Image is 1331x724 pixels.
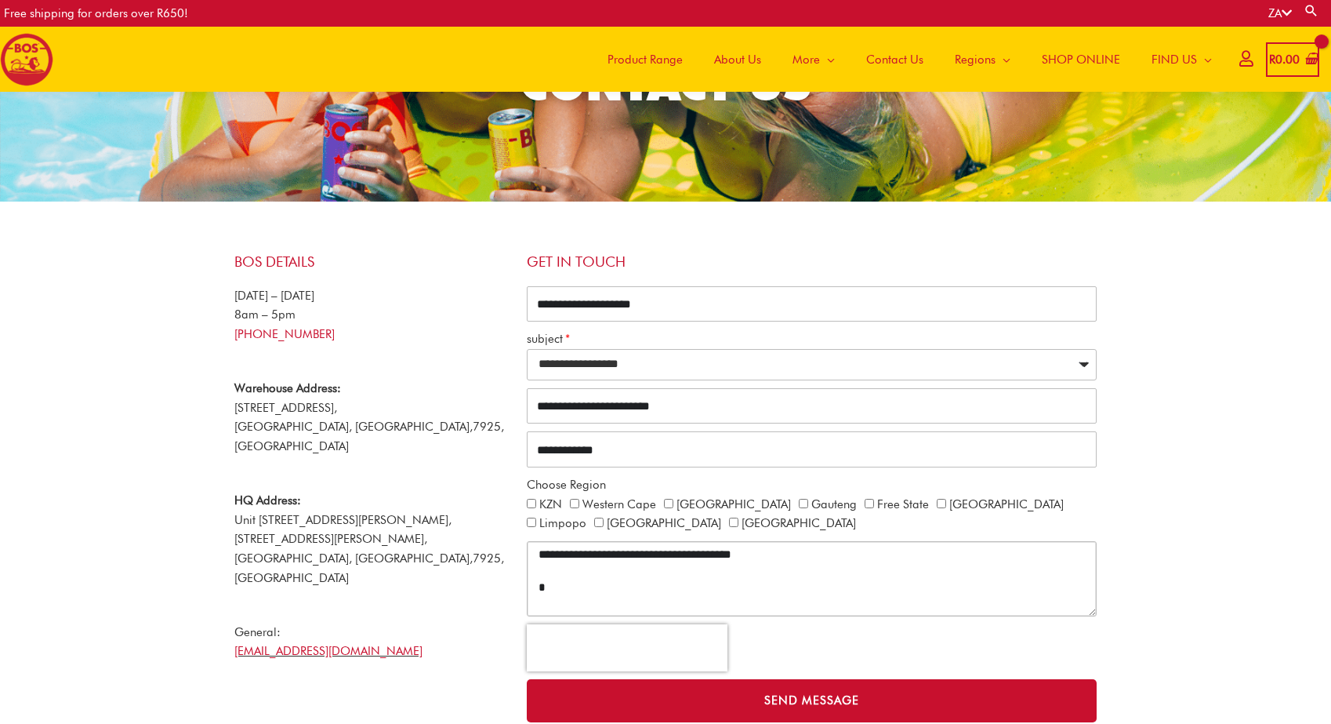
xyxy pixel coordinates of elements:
label: Western Cape [582,497,656,511]
span: [STREET_ADDRESS][PERSON_NAME], [234,532,427,546]
a: View Shopping Cart, empty [1266,42,1319,78]
label: subject [527,329,570,349]
span: Send Message [764,695,859,707]
a: Product Range [592,27,698,92]
span: About Us [714,36,761,83]
label: [GEOGRAPHIC_DATA] [742,516,856,530]
span: R [1269,53,1275,67]
span: [STREET_ADDRESS], [234,401,337,415]
span: [DATE] – [DATE] [234,289,314,303]
a: More [777,27,850,92]
span: 7925, [GEOGRAPHIC_DATA] [234,551,504,585]
a: Contact Us [850,27,939,92]
span: More [792,36,820,83]
a: [PHONE_NUMBER] [234,327,335,341]
iframe: reCAPTCHA [527,624,727,671]
strong: Warehouse Address: [234,381,341,395]
span: 8am – 5pm [234,307,296,322]
span: Product Range [607,36,683,83]
span: Unit [STREET_ADDRESS][PERSON_NAME], [234,493,452,527]
a: SHOP ONLINE [1026,27,1136,92]
a: Regions [939,27,1026,92]
label: [GEOGRAPHIC_DATA] [607,516,721,530]
a: About Us [698,27,777,92]
a: Search button [1304,3,1319,18]
span: Regions [955,36,996,83]
nav: Site Navigation [580,27,1228,92]
span: FIND US [1151,36,1197,83]
span: Contact Us [866,36,923,83]
label: [GEOGRAPHIC_DATA] [949,497,1064,511]
label: Limpopo [539,516,586,530]
a: ZA [1268,6,1292,20]
span: SHOP ONLINE [1042,36,1120,83]
a: [EMAIL_ADDRESS][DOMAIN_NAME] [234,644,423,658]
label: KZN [539,497,562,511]
label: Choose Region [527,475,606,495]
label: [GEOGRAPHIC_DATA] [676,497,791,511]
strong: HQ Address: [234,493,301,508]
label: Gauteng [811,497,857,511]
button: Send Message [527,679,1097,722]
label: Free State [877,497,929,511]
p: General: [234,623,511,662]
span: [GEOGRAPHIC_DATA], [GEOGRAPHIC_DATA], [234,551,473,566]
bdi: 0.00 [1269,53,1300,67]
h4: Get in touch [527,253,1097,271]
span: [GEOGRAPHIC_DATA], [GEOGRAPHIC_DATA], [234,420,473,434]
h4: BOS Details [234,253,511,271]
